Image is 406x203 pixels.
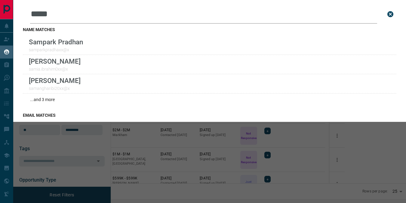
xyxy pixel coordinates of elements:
[29,67,81,71] p: samia.ibrahim0xx@x
[23,113,396,118] h3: email matches
[29,77,81,84] p: [PERSON_NAME]
[23,27,396,32] h3: name matches
[29,47,83,52] p: samparkpradhaxx@x
[29,86,81,91] p: samangharibi20xx@x
[23,94,396,106] div: ...and 3 more
[384,8,396,20] button: close search bar
[29,38,83,46] p: Sampark Pradhan
[29,57,81,65] p: [PERSON_NAME]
